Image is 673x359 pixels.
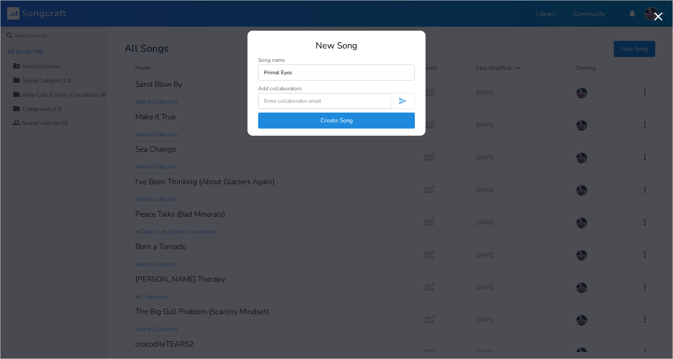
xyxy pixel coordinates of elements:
input: Enter collaborator email [258,93,391,109]
div: Add collaborators [258,86,302,91]
button: Invite [391,93,415,109]
div: Song name [258,57,415,63]
button: Create Song [258,113,415,129]
div: New Song [258,41,415,50]
input: Enter song name [258,65,415,81]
